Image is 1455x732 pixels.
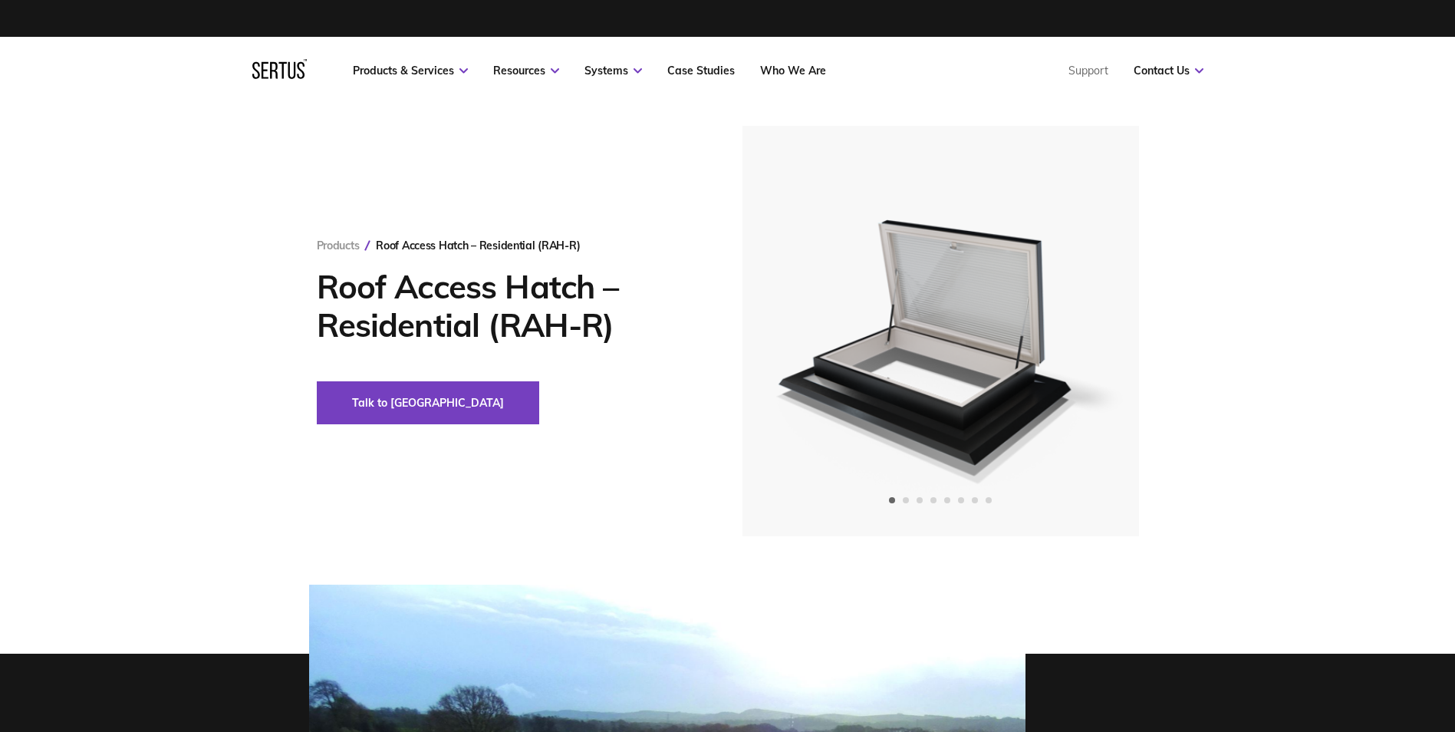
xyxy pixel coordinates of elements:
span: Go to slide 2 [903,497,909,503]
a: Contact Us [1134,64,1203,77]
button: Talk to [GEOGRAPHIC_DATA] [317,381,539,424]
span: Go to slide 3 [917,497,923,503]
span: Go to slide 8 [986,497,992,503]
a: Case Studies [667,64,735,77]
a: Resources [493,64,559,77]
span: Go to slide 7 [972,497,978,503]
a: Products [317,239,360,252]
a: Systems [584,64,642,77]
span: Go to slide 4 [930,497,937,503]
a: Products & Services [353,64,468,77]
span: Go to slide 5 [944,497,950,503]
a: Who We Are [760,64,826,77]
h1: Roof Access Hatch – Residential (RAH-R) [317,268,696,345]
a: Support [1068,64,1108,77]
span: Go to slide 6 [958,497,964,503]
